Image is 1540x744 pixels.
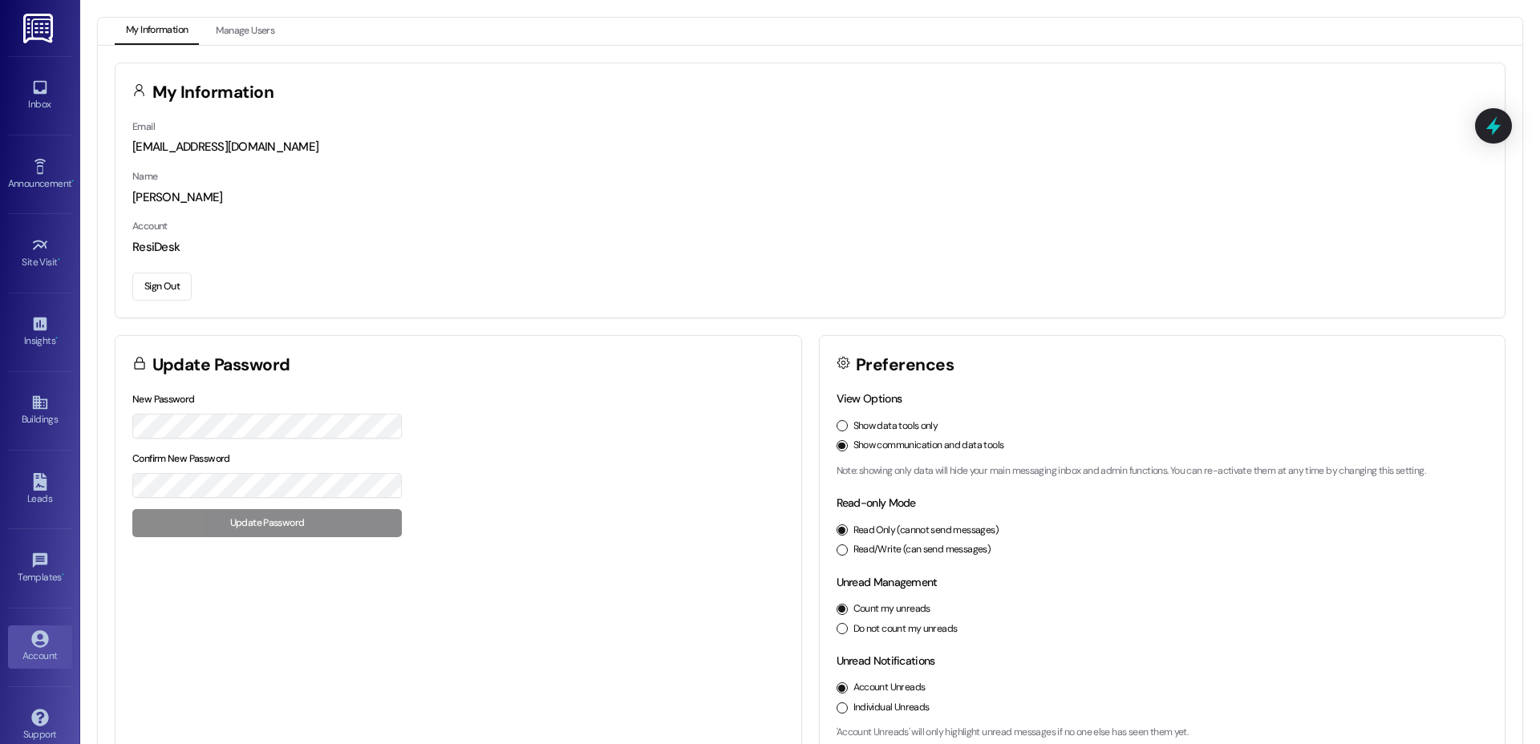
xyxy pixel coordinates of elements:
[837,653,935,668] label: Unread Notifications
[115,18,199,45] button: My Information
[132,273,192,301] button: Sign Out
[132,120,155,133] label: Email
[8,547,72,590] a: Templates •
[853,602,930,617] label: Count my unreads
[853,543,991,557] label: Read/Write (can send messages)
[8,468,72,511] a: Leads
[152,357,290,374] h3: Update Password
[132,189,1488,206] div: [PERSON_NAME]
[853,439,1004,453] label: Show communication and data tools
[132,220,168,232] label: Account
[837,575,938,589] label: Unread Management
[8,232,72,275] a: Site Visit •
[853,524,999,538] label: Read Only (cannot send messages)
[71,176,74,187] span: •
[853,701,930,715] label: Individual Unreads
[8,74,72,117] a: Inbox
[8,625,72,669] a: Account
[152,84,274,101] h3: My Information
[55,333,58,344] span: •
[62,569,64,580] span: •
[132,239,1488,256] div: ResiDesk
[853,622,958,637] label: Do not count my unreads
[837,391,902,406] label: View Options
[853,681,926,695] label: Account Unreads
[205,18,286,45] button: Manage Users
[23,14,56,43] img: ResiDesk Logo
[837,726,1489,740] p: 'Account Unreads' will only highlight unread messages if no one else has seen them yet.
[132,452,230,465] label: Confirm New Password
[853,419,938,434] label: Show data tools only
[856,357,954,374] h3: Preferences
[8,310,72,354] a: Insights •
[8,389,72,432] a: Buildings
[132,139,1488,156] div: [EMAIL_ADDRESS][DOMAIN_NAME]
[837,464,1489,479] p: Note: showing only data will hide your main messaging inbox and admin functions. You can re-activ...
[132,393,195,406] label: New Password
[837,495,916,510] label: Read-only Mode
[132,170,158,183] label: Name
[58,254,60,265] span: •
